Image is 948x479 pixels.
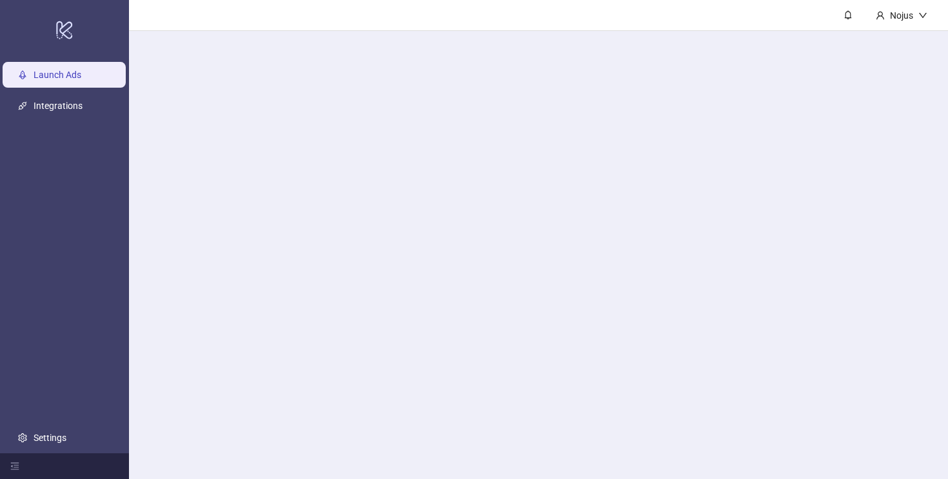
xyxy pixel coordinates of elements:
[918,11,927,20] span: down
[10,462,19,471] span: menu-fold
[34,433,66,443] a: Settings
[885,8,918,23] div: Nojus
[876,11,885,20] span: user
[34,70,81,80] a: Launch Ads
[844,10,853,19] span: bell
[34,101,83,111] a: Integrations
